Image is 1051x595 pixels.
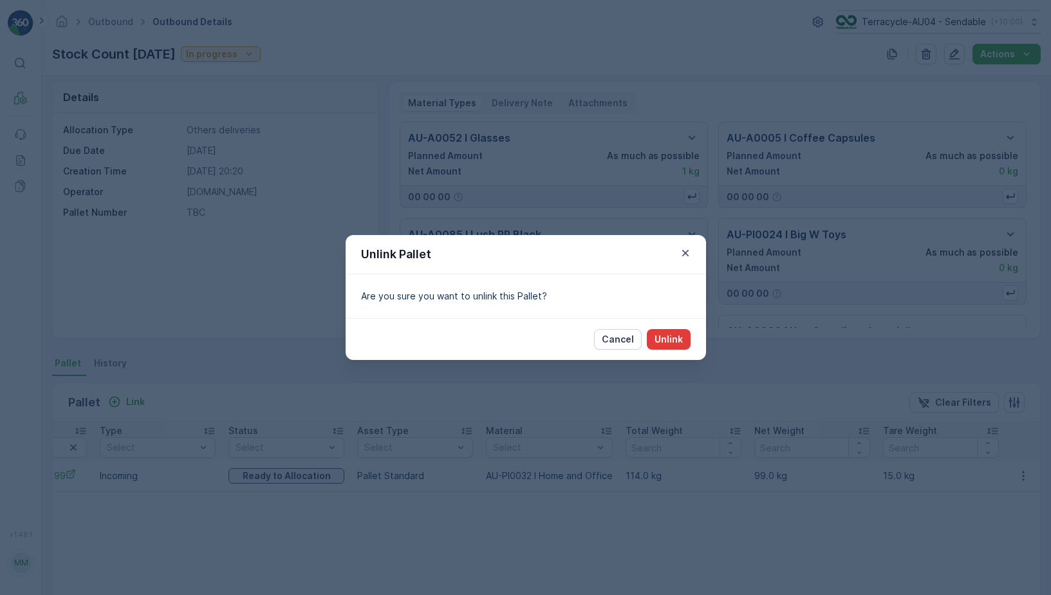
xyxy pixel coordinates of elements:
button: Unlink [647,329,691,350]
p: Cancel [602,333,634,346]
button: Cancel [594,329,642,350]
p: Are you sure you want to unlink this Pallet? [361,290,691,303]
p: Unlink [655,333,683,346]
p: Unlink Pallet [361,245,431,263]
